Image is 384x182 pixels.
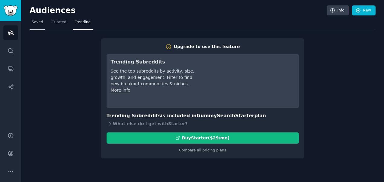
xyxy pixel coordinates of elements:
a: New [352,5,376,16]
a: Saved [30,18,45,30]
a: Info [327,5,349,16]
button: BuyStarter($29/mo) [107,132,299,144]
div: See the top subreddits by activity, size, growth, and engagement. Filter to find new breakout com... [111,68,196,87]
h2: Audiences [30,6,327,15]
a: More info [111,88,130,93]
div: Upgrade to use this feature [174,44,240,50]
img: GummySearch logo [4,5,18,16]
div: What else do I get with Starter ? [107,120,299,128]
span: GummySearch Starter [197,113,254,119]
span: Curated [52,20,66,25]
h3: Trending Subreddits is included in plan [107,112,299,120]
a: Curated [50,18,69,30]
a: Trending [73,18,93,30]
iframe: YouTube video player [204,58,295,104]
span: Saved [32,20,43,25]
h3: Trending Subreddits [111,58,196,66]
div: Buy Starter ($ 29 /mo ) [182,135,229,141]
span: Trending [75,20,91,25]
a: Compare all pricing plans [179,148,226,152]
